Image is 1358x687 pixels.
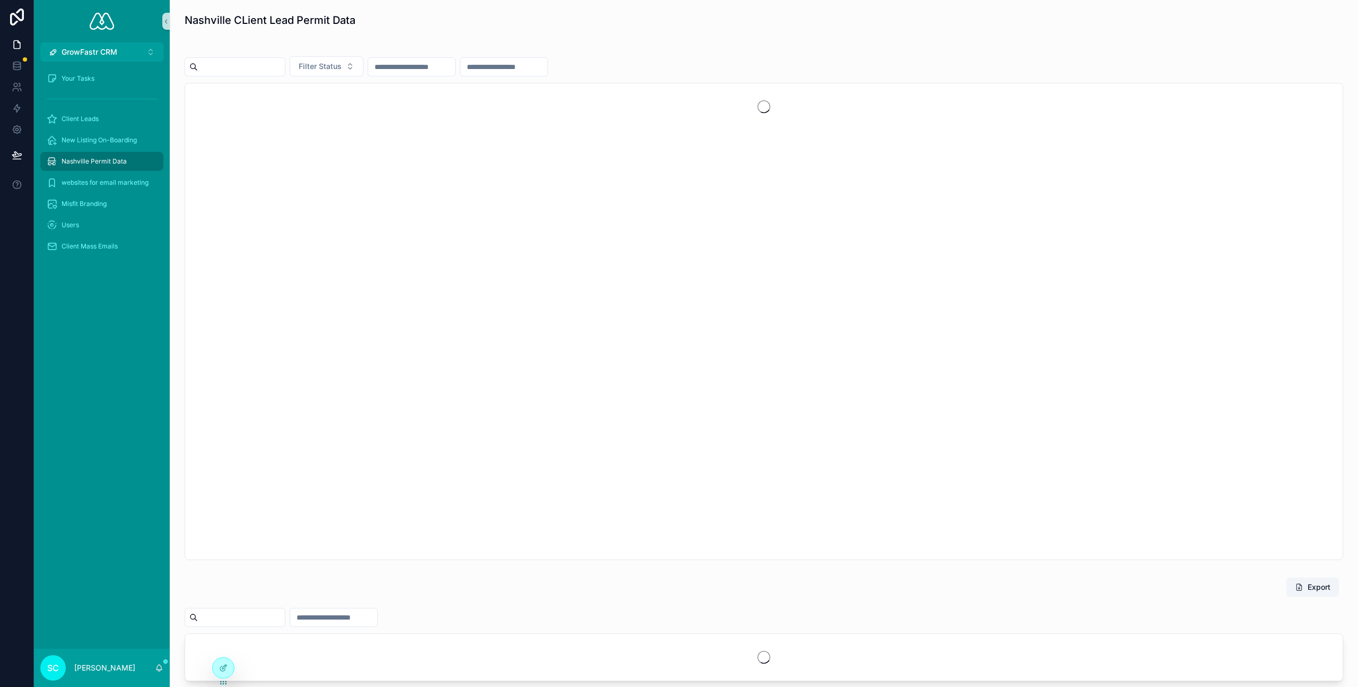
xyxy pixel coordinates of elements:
a: New Listing On-Boarding [40,131,163,150]
span: Client Leads [62,115,99,123]
span: Filter Status [299,61,342,72]
span: Your Tasks [62,74,94,83]
p: [PERSON_NAME] [74,663,135,673]
span: Client Mass Emails [62,242,118,251]
span: websites for email marketing [62,178,149,187]
a: Users [40,216,163,235]
button: Select Button [290,56,363,76]
h1: Nashville CLient Lead Permit Data [185,13,355,28]
a: websites for email marketing [40,173,163,192]
button: Select Button [40,42,163,62]
span: Users [62,221,79,229]
span: Nashville Permit Data [62,157,127,166]
a: Nashville Permit Data [40,152,163,171]
span: New Listing On-Boarding [62,136,137,144]
span: Misfit Branding [62,200,107,208]
a: Client Mass Emails [40,237,163,256]
a: Misfit Branding [40,194,163,213]
a: Client Leads [40,109,163,128]
button: Export [1286,578,1339,597]
a: Your Tasks [40,69,163,88]
img: App logo [90,13,114,30]
div: scrollable content [34,62,170,270]
span: SC [47,662,59,674]
span: GrowFastr CRM [62,47,117,57]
